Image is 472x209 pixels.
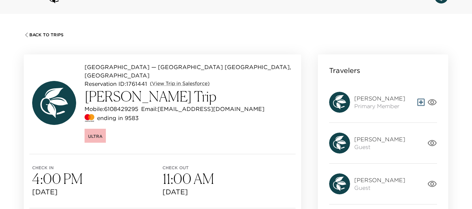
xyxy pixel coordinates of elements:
[354,95,405,102] span: [PERSON_NAME]
[329,133,350,154] img: avatar.4afec266560d411620d96f9f038fe73f.svg
[354,102,405,110] span: Primary Member
[354,176,405,184] span: [PERSON_NAME]
[97,114,139,122] p: ending in 9583
[32,170,162,187] h3: 4:00 PM
[32,81,76,125] img: avatar.4afec266560d411620d96f9f038fe73f.svg
[162,170,293,187] h3: 11:00 AM
[329,66,360,75] p: Travelers
[150,80,210,87] a: (View Trip in Salesforce)
[329,173,350,194] img: avatar.4afec266560d411620d96f9f038fe73f.svg
[85,80,147,88] p: Reservation ID: 1761441
[29,32,64,37] span: Back To Trips
[354,143,405,151] span: Guest
[354,184,405,192] span: Guest
[85,88,293,105] h3: [PERSON_NAME] Trip
[32,165,162,170] span: Check in
[162,187,293,197] span: [DATE]
[354,135,405,143] span: [PERSON_NAME]
[141,105,264,113] p: Email: [EMAIL_ADDRESS][DOMAIN_NAME]
[88,134,102,139] span: Ultra
[85,63,293,80] p: [GEOGRAPHIC_DATA] — [GEOGRAPHIC_DATA] [GEOGRAPHIC_DATA], [GEOGRAPHIC_DATA]
[162,165,293,170] span: Check out
[32,187,162,197] span: [DATE]
[24,32,64,38] button: Back To Trips
[85,113,94,123] img: credit card type
[85,105,138,113] p: Mobile: 6108429295
[329,92,350,113] img: avatar.4afec266560d411620d96f9f038fe73f.svg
